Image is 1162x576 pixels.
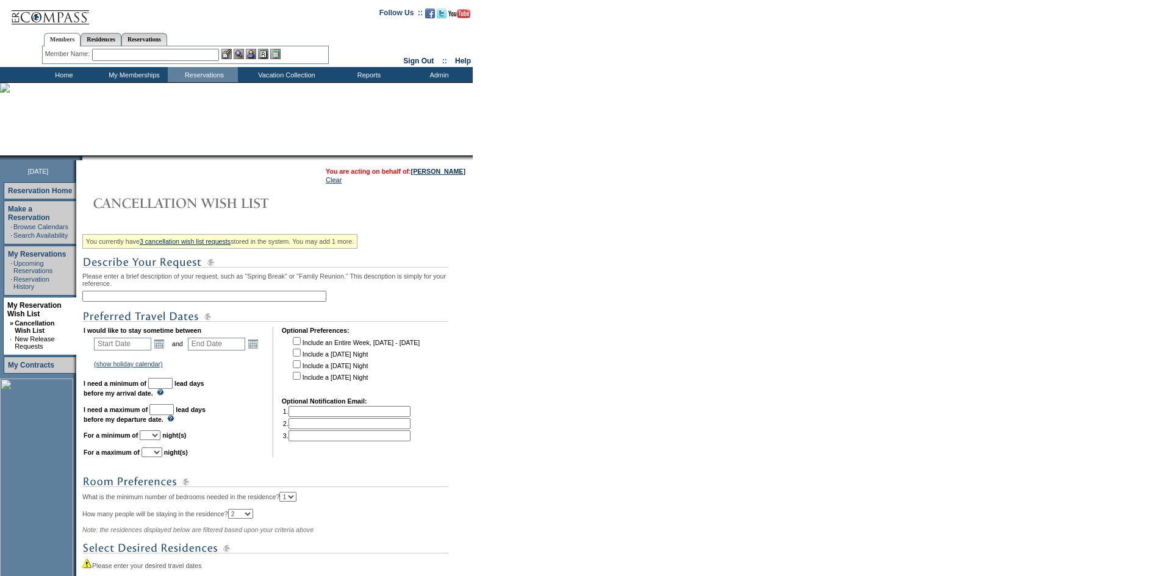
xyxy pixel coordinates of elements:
[13,232,68,239] a: Search Availability
[82,474,448,489] img: subTtlRoomPreferences.gif
[84,380,204,397] b: lead days before my arrival date.
[442,57,447,65] span: ::
[157,389,164,396] img: questionMark_lightBlue.gif
[84,327,201,334] b: I would like to stay sometime between
[437,12,447,20] a: Follow us on Twitter
[82,155,84,160] img: blank.gif
[84,406,206,423] b: lead days before my departure date.
[98,67,168,82] td: My Memberships
[28,168,49,175] span: [DATE]
[379,7,423,22] td: Follow Us ::
[27,67,98,82] td: Home
[164,449,188,456] b: night(s)
[10,232,12,239] td: ·
[238,67,332,82] td: Vacation Collection
[283,406,411,417] td: 1.
[448,12,470,20] a: Subscribe to our YouTube Channel
[82,526,314,533] span: Note: the residences displayed below are filtered based upon your criteria above
[326,168,465,175] span: You are acting on behalf of:
[10,335,13,350] td: ·
[448,9,470,18] img: Subscribe to our YouTube Channel
[167,415,174,422] img: questionMark_lightBlue.gif
[425,9,435,18] img: Become our fan on Facebook
[82,558,470,569] div: Please enter your desired travel dates
[44,33,81,46] a: Members
[15,335,54,350] a: New Release Requests
[81,33,121,46] a: Residences
[121,33,167,46] a: Reservations
[10,260,12,274] td: ·
[258,49,268,59] img: Reservations
[45,49,92,59] div: Member Name:
[82,234,357,249] div: You currently have stored in the system. You may add 1 more.
[82,191,326,215] img: Cancellation Wish List
[140,238,231,245] a: 3 cancellation wish list requests
[10,319,13,327] b: »
[246,49,256,59] img: Impersonate
[282,397,367,405] b: Optional Notification Email:
[425,12,435,20] a: Become our fan on Facebook
[326,176,342,183] a: Clear
[8,250,66,258] a: My Reservations
[13,276,49,290] a: Reservation History
[162,432,186,439] b: night(s)
[403,57,434,65] a: Sign Out
[455,57,471,65] a: Help
[283,418,411,429] td: 2.
[283,430,411,441] td: 3.
[246,337,260,350] a: Open the calendar popup.
[84,432,138,439] b: For a minimum of
[290,335,420,389] td: Include an Entire Week, [DATE] - [DATE] Include a [DATE] Night Include a [DATE] Night Include a [...
[13,223,68,230] a: Browse Calendars
[270,49,281,59] img: b_calculator.gif
[234,49,244,59] img: View
[188,338,245,350] input: Date format: M/D/Y. Shortcut keys: [T] for Today. [UP] or [.] for Next Day. [DOWN] or [,] for Pre...
[170,335,185,352] td: and
[13,260,52,274] a: Upcoming Reservations
[10,223,12,230] td: ·
[168,67,238,82] td: Reservations
[8,361,54,369] a: My Contracts
[10,276,12,290] td: ·
[82,558,92,568] img: icon_alert2.gif
[8,187,72,195] a: Reservation Home
[332,67,403,82] td: Reports
[221,49,232,59] img: b_edit.gif
[282,327,350,334] b: Optional Preferences:
[152,337,166,350] a: Open the calendar popup.
[84,380,146,387] b: I need a minimum of
[403,67,473,82] td: Admin
[411,168,465,175] a: [PERSON_NAME]
[84,449,140,456] b: For a maximum of
[78,155,82,160] img: promoShadowLeftCorner.gif
[7,301,62,318] a: My Reservation Wish List
[94,338,151,350] input: Date format: M/D/Y. Shortcut keys: [T] for Today. [UP] or [.] for Next Day. [DOWN] or [,] for Pre...
[437,9,447,18] img: Follow us on Twitter
[8,205,50,222] a: Make a Reservation
[84,406,148,413] b: I need a maximum of
[94,360,163,368] a: (show holiday calendar)
[15,319,54,334] a: Cancellation Wish List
